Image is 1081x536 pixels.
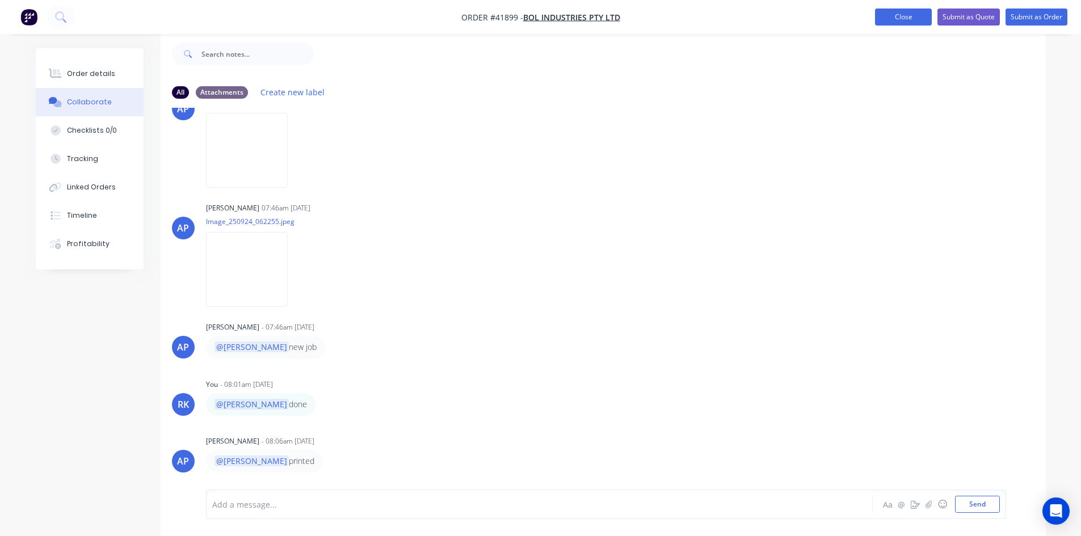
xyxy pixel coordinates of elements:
[206,217,299,226] p: Image_250924_062255.jpeg
[255,85,331,100] button: Create new label
[67,239,110,249] div: Profitability
[36,230,144,258] button: Profitability
[936,497,949,511] button: ☺
[220,379,273,390] div: - 08:01am [DATE]
[206,322,259,332] div: [PERSON_NAME]
[214,399,289,410] span: @[PERSON_NAME]
[461,12,523,23] span: Order #41899 -
[178,398,189,411] div: RK
[67,182,116,192] div: Linked Orders
[875,9,932,26] button: Close
[214,341,317,353] p: new job
[67,97,112,107] div: Collaborate
[67,125,117,136] div: Checklists 0/0
[214,341,289,352] span: @[PERSON_NAME]
[206,436,259,446] div: [PERSON_NAME]
[937,9,1000,26] button: Submit as Quote
[206,379,218,390] div: You
[67,154,98,164] div: Tracking
[196,86,248,99] div: Attachments
[262,322,314,332] div: - 07:46am [DATE]
[1006,9,1067,26] button: Submit as Order
[206,203,259,213] div: [PERSON_NAME]
[172,86,189,99] div: All
[214,455,314,467] p: printed
[36,145,144,173] button: Tracking
[262,203,310,213] div: 07:46am [DATE]
[214,399,307,410] p: done
[201,43,314,65] input: Search notes...
[955,496,1000,513] button: Send
[36,60,144,88] button: Order details
[214,455,289,466] span: @[PERSON_NAME]
[1042,497,1070,525] div: Open Intercom Messenger
[36,173,144,201] button: Linked Orders
[262,436,314,446] div: - 08:06am [DATE]
[881,497,895,511] button: Aa
[177,340,189,354] div: AP
[895,497,908,511] button: @
[36,116,144,145] button: Checklists 0/0
[67,69,115,79] div: Order details
[177,102,189,116] div: AP
[36,201,144,230] button: Timeline
[177,221,189,235] div: AP
[523,12,620,23] a: Bol Industries Pty Ltd
[67,210,97,221] div: Timeline
[20,9,37,26] img: Factory
[177,454,189,468] div: AP
[36,88,144,116] button: Collaborate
